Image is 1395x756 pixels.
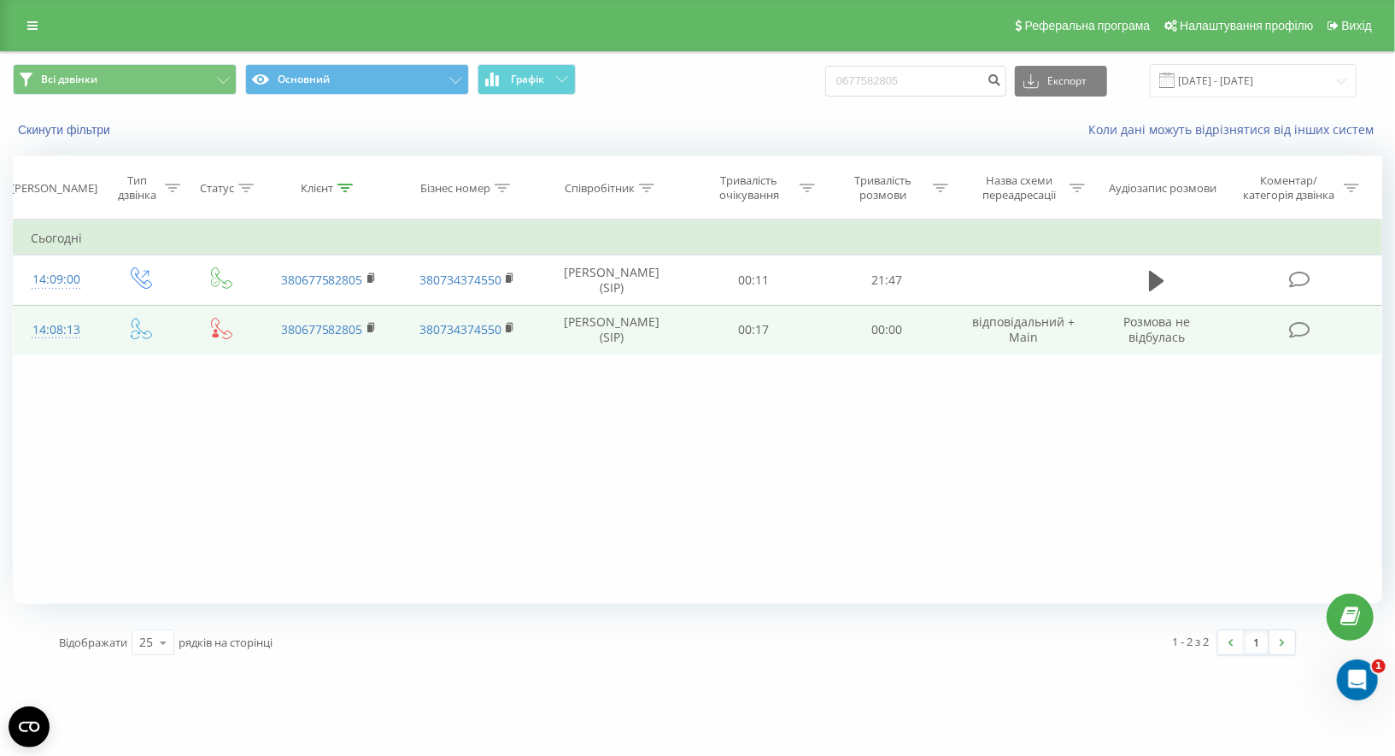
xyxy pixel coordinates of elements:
span: Всі дзвінки [41,73,97,86]
div: 14:08:13 [31,314,82,347]
a: 380677582805 [281,272,363,288]
button: Графік [478,64,576,95]
td: 21:47 [820,255,953,305]
span: Розмова не відбулась [1123,314,1190,345]
span: Налаштування профілю [1180,19,1313,32]
td: [PERSON_NAME] (SIP) [537,255,687,305]
div: Клієнт [301,181,333,196]
div: Коментар/категорія дзвінка [1240,173,1339,202]
a: 380677582805 [281,321,363,337]
a: 380734374550 [419,272,501,288]
div: Співробітник [565,181,635,196]
div: Тип дзвінка [114,173,160,202]
td: [PERSON_NAME] (SIP) [537,305,687,355]
iframe: Intercom live chat [1337,659,1378,700]
div: 25 [139,634,153,651]
div: Тривалість розмови [837,173,929,202]
button: Основний [245,64,469,95]
a: 1 [1244,630,1269,654]
td: 00:00 [820,305,953,355]
a: 380734374550 [419,321,501,337]
span: Графік [511,73,544,85]
span: Вихід [1342,19,1372,32]
button: Open CMP widget [9,706,50,747]
td: 00:17 [687,305,820,355]
td: відповідальний + Main [953,305,1093,355]
div: 1 - 2 з 2 [1173,633,1210,650]
button: Скинути фільтри [13,122,119,138]
button: Всі дзвінки [13,64,237,95]
button: Експорт [1015,66,1107,97]
div: Статус [200,181,234,196]
span: Відображати [59,635,127,650]
div: 14:09:00 [31,263,82,296]
div: [PERSON_NAME] [11,181,97,196]
div: Тривалість очікування [704,173,795,202]
td: Сьогодні [14,221,1382,255]
td: 00:11 [687,255,820,305]
a: Коли дані можуть відрізнятися вiд інших систем [1088,121,1382,138]
div: Аудіозапис розмови [1109,181,1216,196]
div: Бізнес номер [420,181,490,196]
input: Пошук за номером [825,66,1006,97]
span: 1 [1372,659,1386,673]
span: Реферальна програма [1025,19,1151,32]
div: Назва схеми переадресації [974,173,1065,202]
span: рядків на сторінці [179,635,273,650]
